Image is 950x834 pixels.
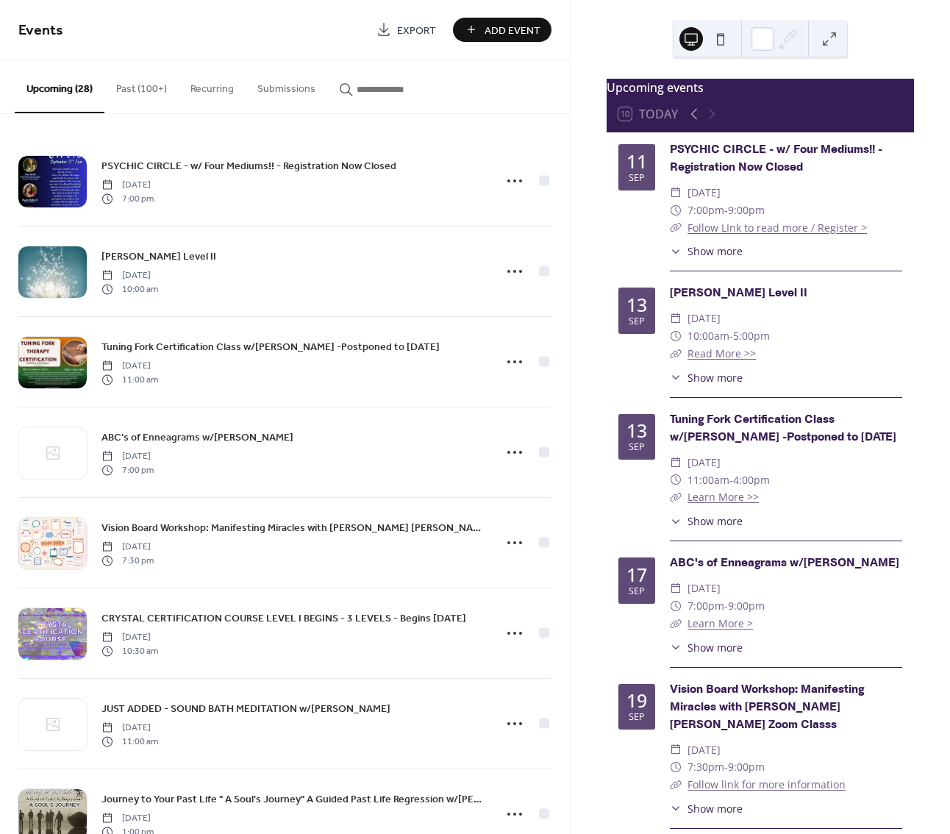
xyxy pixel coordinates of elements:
a: Read More >> [687,346,756,360]
div: ​ [670,454,682,471]
span: Show more [687,513,743,529]
span: ABC's of Enneagrams w/[PERSON_NAME] [101,430,293,446]
div: ​ [670,202,682,219]
span: 9:00pm [728,202,765,219]
div: ​ [670,580,682,597]
span: Show more [687,243,743,259]
button: ​Show more [670,640,743,655]
div: ​ [670,640,682,655]
div: Sep [629,713,645,722]
button: Add Event [453,18,551,42]
a: PSYCHIC CIRCLE - w/ Four Mediums!! - Registration Now Closed [670,142,882,175]
span: 7:00pm [687,202,724,219]
div: ​ [670,219,682,237]
span: 11:00 am [101,735,158,748]
a: Tuning Fork Certification Class w/[PERSON_NAME] -Postponed to [DATE] [101,338,440,355]
div: ​ [670,184,682,202]
span: [DATE] [687,184,721,202]
div: Sep [629,174,645,183]
button: ​Show more [670,513,743,529]
span: 9:00pm [728,758,765,776]
div: ​ [670,327,682,345]
span: Events [18,16,63,45]
span: [DATE] [101,812,154,825]
span: [DATE] [687,454,721,471]
span: - [729,471,733,489]
div: ​ [670,370,682,385]
a: Tuning Fork Certification Class w/[PERSON_NAME] -Postponed to [DATE] [670,412,896,445]
span: Journey to Your Past Life " A Soul's Journey" A Guided Past Life Regression w/[PERSON_NAME] [PERS... [101,792,485,808]
button: ​Show more [670,243,743,259]
span: 11:00 am [101,373,158,386]
div: ​ [670,758,682,776]
a: JUST ADDED - SOUND BATH MEDITATION w/[PERSON_NAME] [101,700,390,717]
a: ABC's of Enneagrams w/[PERSON_NAME] [101,429,293,446]
span: CRYSTAL CERTIFICATION COURSE LEVEL I BEGINS - 3 LEVELS - Begins [DATE] [101,611,466,627]
span: 10:00am [687,327,729,345]
a: [PERSON_NAME] Level II [670,285,807,301]
div: ​ [670,741,682,759]
span: 7:30pm [687,758,724,776]
a: Learn More >> [687,490,759,504]
span: [DATE] [101,179,154,192]
span: [DATE] [101,541,154,554]
button: Past (100+) [104,60,179,112]
div: Upcoming events [607,79,914,96]
button: Recurring [179,60,246,112]
div: ​ [670,513,682,529]
div: Sep [629,587,645,596]
span: [DATE] [101,721,158,735]
a: Learn More > [687,616,753,630]
span: 10:30 am [101,644,158,657]
div: ​ [670,471,682,489]
button: ​Show more [670,801,743,816]
span: 7:30 pm [101,554,154,567]
a: Vision Board Workshop: Manifesting Miracles with [PERSON_NAME] [PERSON_NAME] Zoom Classs [101,519,485,536]
button: Submissions [246,60,327,112]
div: ​ [670,776,682,794]
span: Show more [687,801,743,816]
span: - [724,597,728,615]
span: [DATE] [687,580,721,597]
span: [DATE] [101,269,158,282]
span: 11:00am [687,471,729,489]
span: Add Event [485,23,540,38]
span: Vision Board Workshop: Manifesting Miracles with [PERSON_NAME] [PERSON_NAME] Zoom Classs [101,521,485,536]
span: - [724,202,728,219]
div: 11 [626,152,647,171]
span: Show more [687,370,743,385]
div: ​ [670,310,682,327]
span: 9:00pm [728,597,765,615]
div: 13 [626,296,647,314]
div: ​ [670,801,682,816]
span: [PERSON_NAME] Level II [101,249,216,265]
span: - [724,758,728,776]
span: 4:00pm [733,471,770,489]
span: 5:00pm [733,327,770,345]
div: Sep [629,443,645,452]
span: 10:00 am [101,282,158,296]
div: 19 [626,691,647,710]
div: ​ [670,345,682,363]
span: Tuning Fork Certification Class w/[PERSON_NAME] -Postponed to [DATE] [101,340,440,355]
span: 7:00pm [687,597,724,615]
div: Sep [629,317,645,327]
div: ​ [670,243,682,259]
button: Upcoming (28) [15,60,104,113]
span: [DATE] [101,631,158,644]
span: Show more [687,640,743,655]
a: Journey to Your Past Life " A Soul's Journey" A Guided Past Life Regression w/[PERSON_NAME] [PERS... [101,791,485,808]
span: [DATE] [687,310,721,327]
a: ABC's of Enneagrams w/[PERSON_NAME] [670,555,899,571]
a: CRYSTAL CERTIFICATION COURSE LEVEL I BEGINS - 3 LEVELS - Begins [DATE] [101,610,466,627]
span: 7:00 pm [101,463,154,477]
a: Follow link for more information [687,777,846,791]
div: 17 [626,566,647,584]
a: Follow LInk to read more / Register > [687,221,867,235]
span: PSYCHIC CIRCLE - w/ Four Mediums!! - Registration Now Closed [101,159,396,174]
span: [DATE] [687,741,721,759]
a: [PERSON_NAME] Level II [101,248,216,265]
a: Export [365,18,447,42]
div: ​ [670,615,682,632]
